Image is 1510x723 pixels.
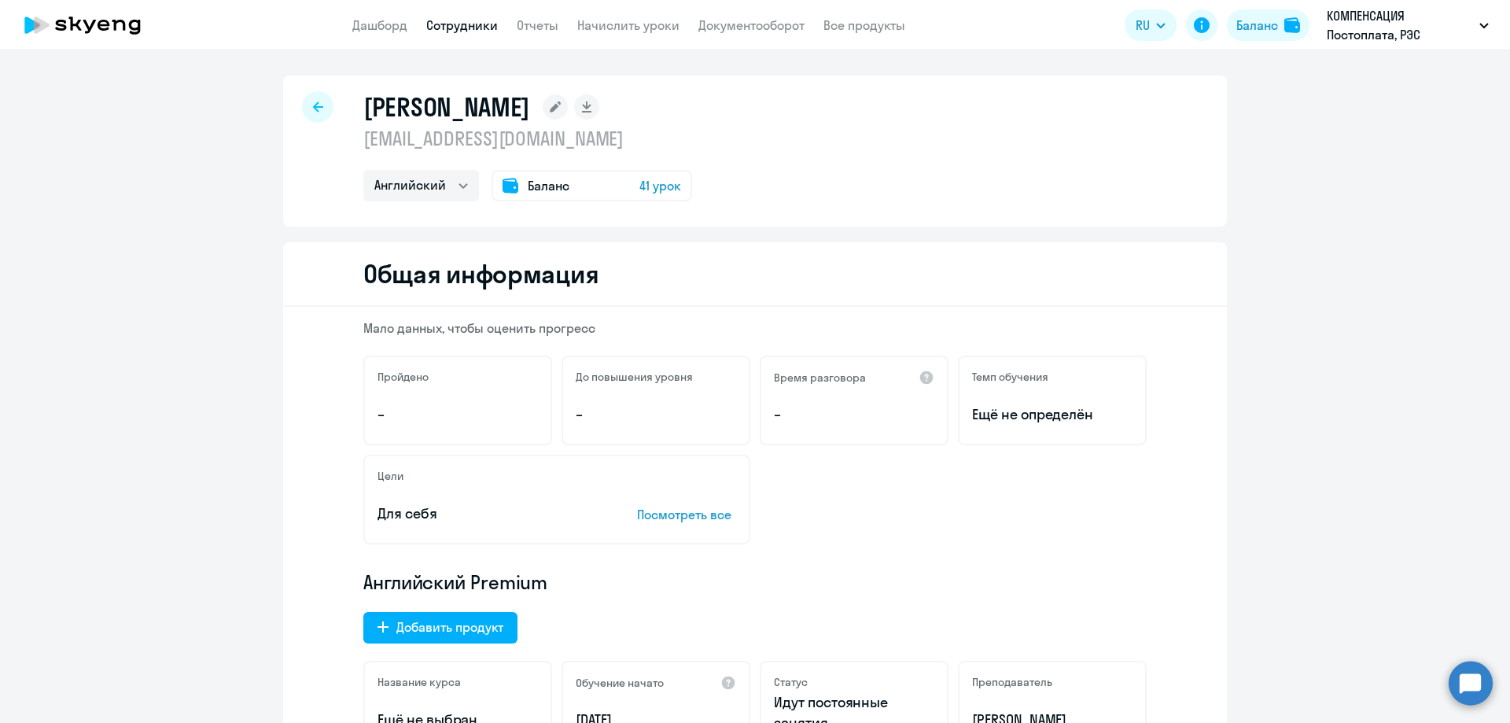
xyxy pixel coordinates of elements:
a: Дашборд [352,17,407,33]
h5: Статус [774,675,808,689]
a: Начислить уроки [577,17,679,33]
h1: [PERSON_NAME] [363,91,530,123]
h5: Преподаватель [972,675,1052,689]
span: Ещё не определён [972,404,1132,425]
button: RU [1125,9,1177,41]
img: balance [1284,17,1300,33]
p: – [377,404,538,425]
h5: Обучение начато [576,676,664,690]
div: Добавить продукт [396,618,503,636]
span: 41 урок [639,176,681,195]
p: [EMAIL_ADDRESS][DOMAIN_NAME] [363,126,692,151]
p: – [576,404,736,425]
span: Английский Premium [363,570,547,595]
h5: Темп обучения [972,370,1048,384]
span: Баланс [528,176,569,195]
button: Балансbalance [1227,9,1309,41]
h5: Время разговора [774,371,866,385]
div: Баланс [1236,16,1278,35]
a: Отчеты [517,17,558,33]
a: Документооборот [698,17,805,33]
a: Сотрудники [426,17,498,33]
p: Мало данных, чтобы оценить прогресс [363,319,1147,337]
button: КОМПЕНСАЦИЯ Постоплата, РЭС ИНЖИНИРИНГ, ООО [1319,6,1497,44]
p: КОМПЕНСАЦИЯ Постоплата, РЭС ИНЖИНИРИНГ, ООО [1327,6,1473,44]
span: RU [1136,16,1150,35]
h5: Название курса [377,675,461,689]
h5: До повышения уровня [576,370,693,384]
h5: Цели [377,469,403,483]
p: Для себя [377,504,588,524]
p: Посмотреть все [637,505,736,524]
button: Добавить продукт [363,612,517,644]
h5: Пройдено [377,370,429,384]
h2: Общая информация [363,258,598,290]
a: Все продукты [823,17,905,33]
p: – [774,404,934,425]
